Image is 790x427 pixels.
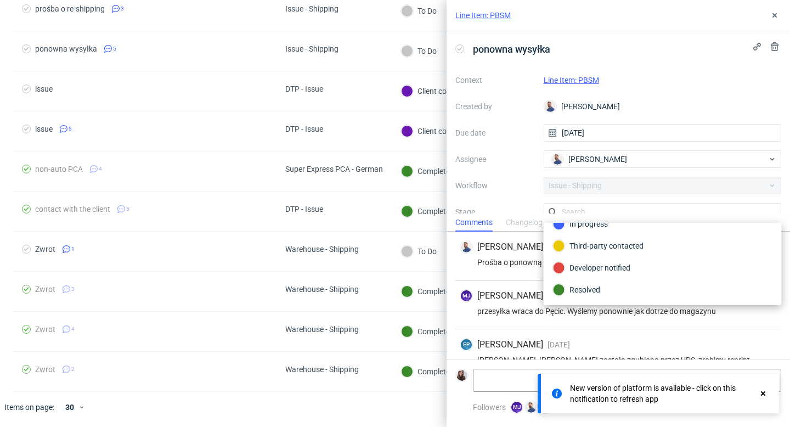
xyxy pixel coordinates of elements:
[544,76,599,85] a: Line Item: PBSM
[35,325,55,334] div: Zwrot
[71,365,75,374] span: 2
[401,285,454,297] div: Completed
[285,4,338,13] div: Issue - Shipping
[511,402,522,413] figcaption: MJ
[285,125,323,133] div: DTP - Issue
[401,5,437,17] div: To Do
[568,154,627,165] span: [PERSON_NAME]
[461,241,472,252] img: Michał Rachański
[460,356,777,364] div: [PERSON_NAME], [PERSON_NAME] została zgubiona przez UPS, zrobimy reprint
[456,370,467,381] img: Sandra Beśka
[285,85,323,93] div: DTP - Issue
[401,45,437,57] div: To Do
[71,325,75,334] span: 4
[285,44,338,53] div: Issue - Shipping
[455,126,535,139] label: Due date
[126,205,129,214] span: 5
[548,340,570,349] span: [DATE]
[99,165,102,173] span: 4
[285,365,359,374] div: Warehouse - Shipping
[455,153,535,166] label: Assignee
[553,240,772,252] div: Third-party contacted
[35,4,105,13] div: prośba o re-shipping
[285,245,359,254] div: Warehouse - Shipping
[121,4,124,13] span: 3
[69,125,72,133] span: 5
[477,290,543,302] span: [PERSON_NAME]
[35,245,55,254] div: Zwrot
[401,205,454,217] div: Completed
[401,165,454,177] div: Completed
[285,325,359,334] div: Warehouse - Shipping
[553,218,772,230] div: In progress
[113,44,116,53] span: 5
[506,214,543,232] div: Changelog
[455,74,535,87] label: Context
[477,339,543,351] span: [PERSON_NAME]
[35,165,83,173] div: non-auto PCA
[401,245,437,257] div: To Do
[59,400,78,415] div: 30
[401,325,454,338] div: Completed
[461,339,472,350] figcaption: EP
[455,179,535,192] label: Workflow
[552,154,563,165] img: Michał Rachański
[455,205,535,218] label: Stage
[460,307,777,316] div: przesyłka wraca do Pęcic. Wyślemy ponownie jak dotrze do magazynu
[477,241,543,253] span: [PERSON_NAME]
[553,262,772,274] div: Developer notified
[285,165,383,173] div: Super Express PCA - German
[460,258,777,267] div: Prośba o ponowną wysyłkę, paczka została zwrócona
[71,285,75,294] span: 3
[526,402,537,413] img: Michał Rachański
[35,44,97,53] div: ponowna wysyłka
[35,285,55,294] div: Zwrot
[570,383,758,404] div: New version of platform is available - click on this notification to refresh app
[35,365,55,374] div: Zwrot
[285,205,323,214] div: DTP - Issue
[35,125,53,133] div: issue
[469,40,555,58] span: ponowna wysyłka
[401,125,473,137] div: Client contacted
[545,101,556,112] img: Michał Rachański
[455,100,535,113] label: Created by
[71,245,75,254] span: 1
[544,203,782,221] input: Search...
[285,285,359,294] div: Warehouse - Shipping
[461,290,472,301] figcaption: MJ
[455,10,511,21] a: Line Item: PBSM
[401,366,454,378] div: Completed
[35,205,110,214] div: contact with the client
[473,403,506,412] span: Followers
[553,284,772,296] div: Resolved
[544,98,782,115] div: [PERSON_NAME]
[4,402,54,413] span: Items on page:
[455,214,493,232] div: Comments
[401,85,473,97] div: Client contacted
[35,85,53,93] div: issue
